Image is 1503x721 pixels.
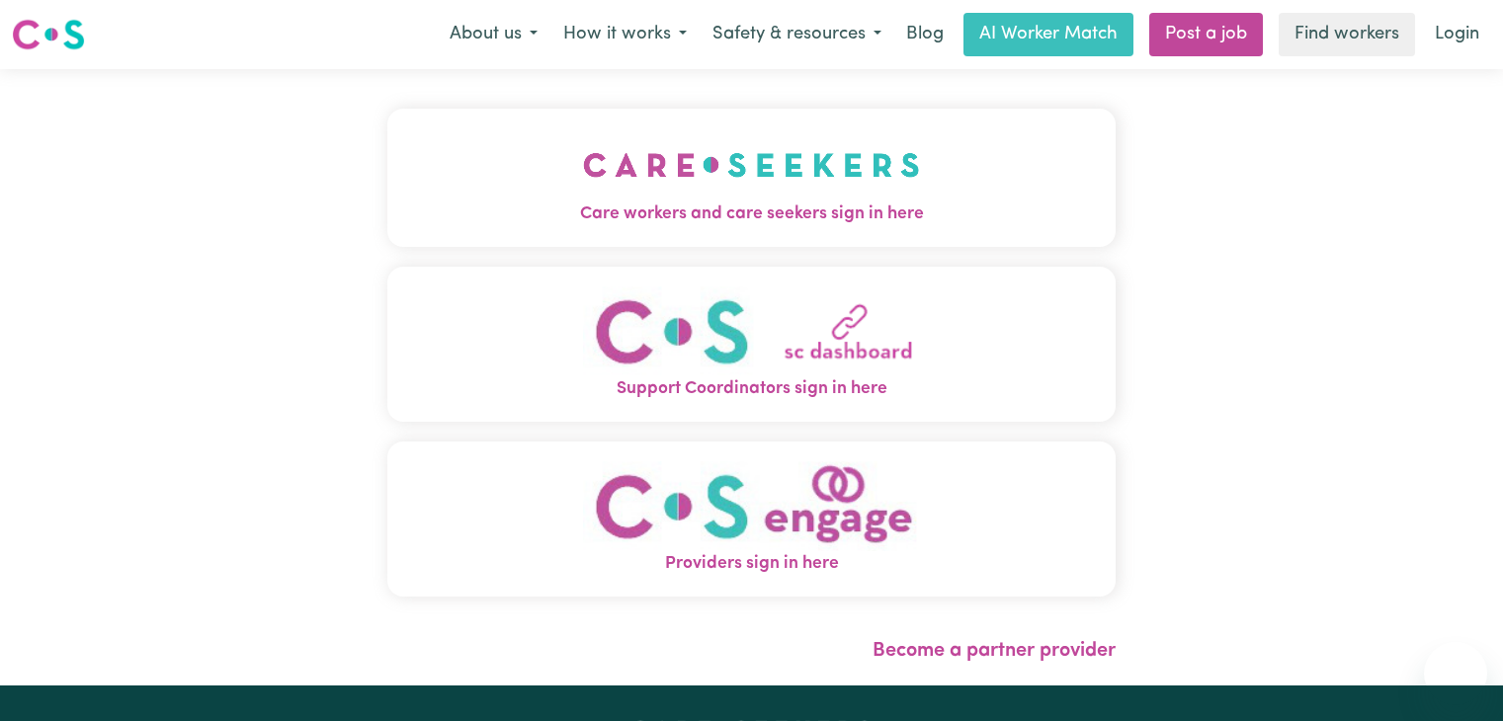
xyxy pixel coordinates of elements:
span: Providers sign in here [387,551,1116,577]
button: Safety & resources [700,14,894,55]
a: Post a job [1149,13,1263,56]
a: AI Worker Match [963,13,1133,56]
a: Blog [894,13,956,56]
iframe: Button to launch messaging window [1424,642,1487,705]
span: Care workers and care seekers sign in here [387,201,1116,227]
button: Support Coordinators sign in here [387,267,1116,422]
a: Find workers [1279,13,1415,56]
button: About us [437,14,550,55]
button: Providers sign in here [387,441,1116,597]
a: Login [1423,13,1491,56]
a: Careseekers logo [12,12,85,57]
a: Become a partner provider [873,641,1116,661]
img: Careseekers logo [12,17,85,52]
button: Care workers and care seekers sign in here [387,109,1116,247]
button: How it works [550,14,700,55]
span: Support Coordinators sign in here [387,376,1116,402]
